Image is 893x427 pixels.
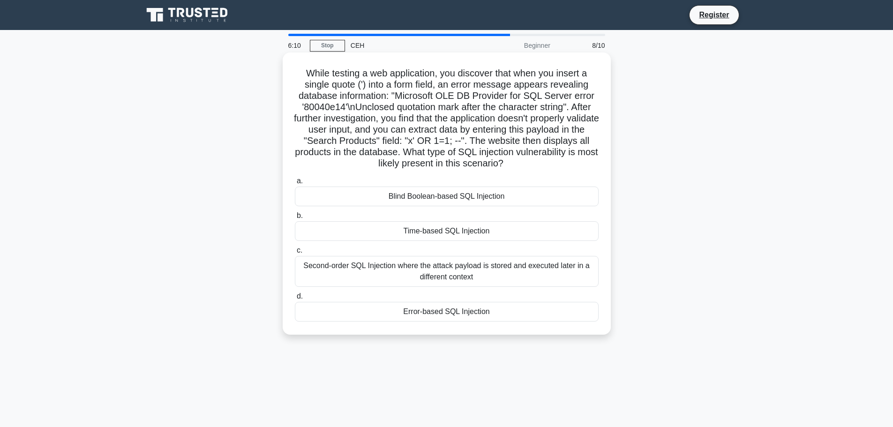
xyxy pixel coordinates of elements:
div: CEH [345,36,474,55]
div: Blind Boolean-based SQL Injection [295,187,599,206]
div: Beginner [474,36,556,55]
span: b. [297,211,303,219]
div: Time-based SQL Injection [295,221,599,241]
span: a. [297,177,303,185]
span: d. [297,292,303,300]
div: Second-order SQL Injection where the attack payload is stored and executed later in a different c... [295,256,599,287]
span: c. [297,246,302,254]
div: 6:10 [283,36,310,55]
div: Error-based SQL Injection [295,302,599,322]
a: Stop [310,40,345,52]
div: 8/10 [556,36,611,55]
h5: While testing a web application, you discover that when you insert a single quote (') into a form... [294,67,600,170]
a: Register [693,9,735,21]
